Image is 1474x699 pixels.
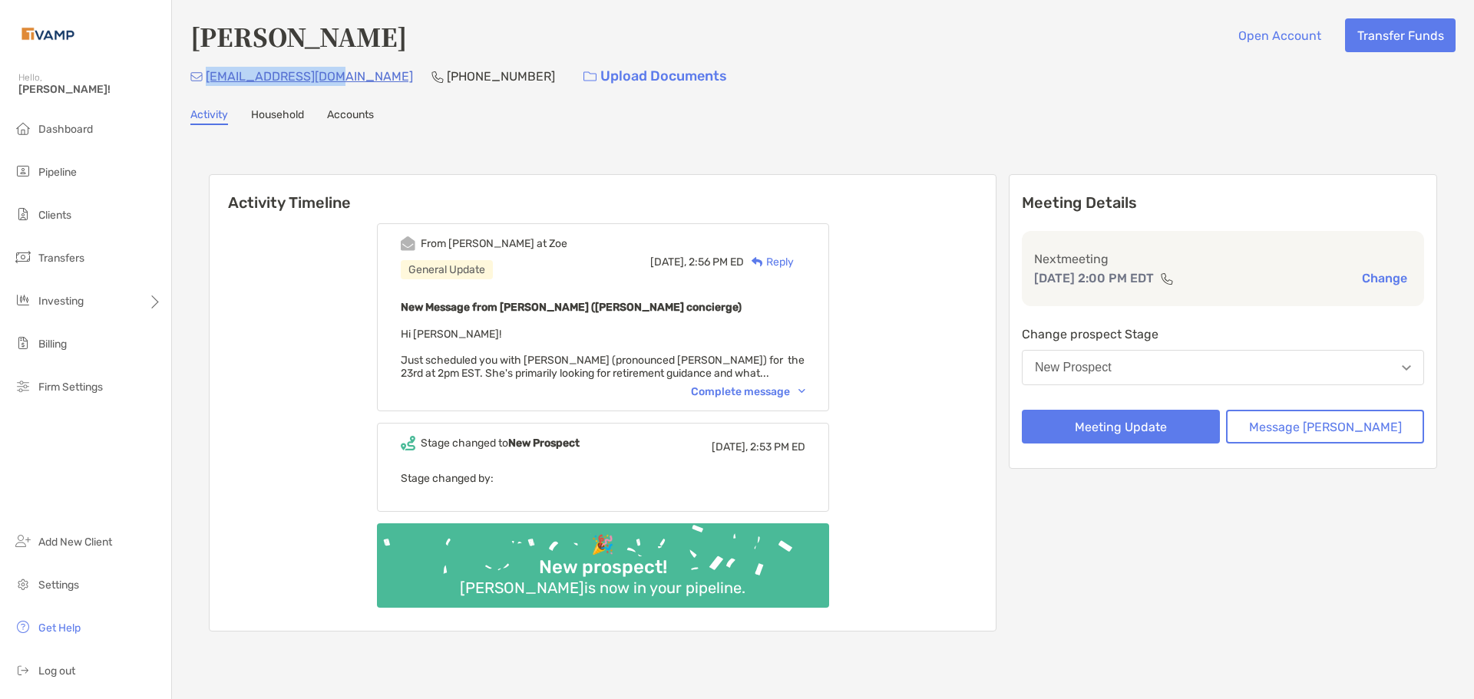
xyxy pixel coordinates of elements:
img: get-help icon [14,618,32,636]
a: Activity [190,108,228,125]
div: Reply [744,254,794,270]
button: Meeting Update [1022,410,1220,443]
a: Upload Documents [573,60,737,93]
img: clients icon [14,205,32,223]
p: [DATE] 2:00 PM EDT [1034,269,1154,288]
img: Event icon [401,236,415,251]
img: communication type [1160,272,1174,285]
img: billing icon [14,334,32,352]
span: [DATE], [712,440,748,453]
span: 2:56 PM ED [689,256,744,269]
img: Chevron icon [798,389,805,394]
span: Firm Settings [38,381,103,394]
span: Get Help [38,622,81,635]
div: Stage changed to [421,437,580,450]
h4: [PERSON_NAME] [190,18,407,54]
a: Accounts [327,108,374,125]
div: [PERSON_NAME] is now in your pipeline. [454,579,752,597]
span: Hi [PERSON_NAME]! Just scheduled you with [PERSON_NAME] (pronounced [PERSON_NAME]) for the 23rd a... [401,328,805,380]
div: New Prospect [1035,361,1112,374]
button: Open Account [1226,18,1333,52]
div: Complete message [691,385,805,398]
div: New prospect! [533,556,673,579]
img: button icon [583,71,597,82]
span: 2:53 PM ED [750,440,805,453]
span: Investing [38,295,84,308]
img: add_new_client icon [14,532,32,550]
img: Confetti [377,523,829,595]
img: transfers icon [14,248,32,266]
span: Transfers [38,252,84,265]
img: Email Icon [190,72,203,81]
img: firm-settings icon [14,377,32,395]
div: 🎉 [585,534,620,556]
button: Change [1357,270,1412,286]
img: pipeline icon [14,162,32,180]
span: Settings [38,579,79,592]
p: [EMAIL_ADDRESS][DOMAIN_NAME] [206,67,413,86]
button: Transfer Funds [1345,18,1456,52]
p: [PHONE_NUMBER] [447,67,555,86]
img: Open dropdown arrow [1402,365,1411,371]
img: Zoe Logo [18,6,78,61]
p: Change prospect Stage [1022,325,1424,344]
span: Dashboard [38,123,93,136]
div: From [PERSON_NAME] at Zoe [421,237,567,250]
h6: Activity Timeline [210,175,996,212]
span: Add New Client [38,536,112,549]
p: Next meeting [1034,249,1412,269]
span: Log out [38,664,75,678]
span: [DATE], [650,256,686,269]
img: dashboard icon [14,119,32,137]
button: Message [PERSON_NAME] [1226,410,1424,443]
img: Reply icon [752,257,763,267]
img: Phone Icon [431,71,444,83]
span: [PERSON_NAME]! [18,83,162,96]
img: Event icon [401,436,415,450]
p: Stage changed by: [401,469,805,488]
p: Meeting Details [1022,193,1424,213]
img: settings icon [14,575,32,593]
span: Billing [38,338,67,351]
b: New Message from [PERSON_NAME] ([PERSON_NAME] concierge) [401,301,742,314]
a: Household [251,108,304,125]
b: New Prospect [508,437,580,450]
button: New Prospect [1022,350,1424,385]
div: General Update [401,260,493,279]
img: investing icon [14,291,32,309]
span: Clients [38,209,71,222]
img: logout icon [14,661,32,679]
span: Pipeline [38,166,77,179]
